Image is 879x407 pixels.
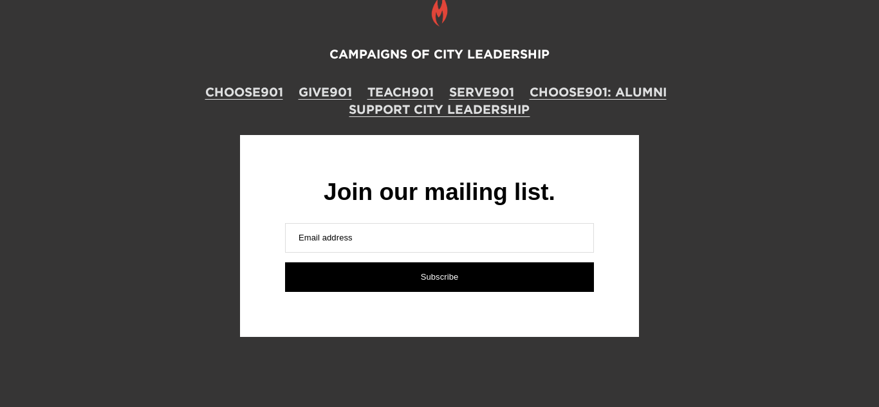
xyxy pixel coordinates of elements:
[285,262,594,292] button: Subscribe
[367,84,434,101] a: TEACH901
[205,84,283,101] a: CHOOSE901
[449,84,514,101] a: SERVE901
[339,233,353,242] span: ess
[299,84,352,101] a: GIVE901
[285,180,594,204] div: Join our mailing list.
[349,101,530,118] a: Support City Leadership
[530,84,667,101] a: CHOOSE901: ALUMNI
[35,46,844,63] h4: CAMPAIGNS OF CITY LEADERSHIP
[421,272,459,282] span: Subscribe
[299,233,339,242] span: Email addr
